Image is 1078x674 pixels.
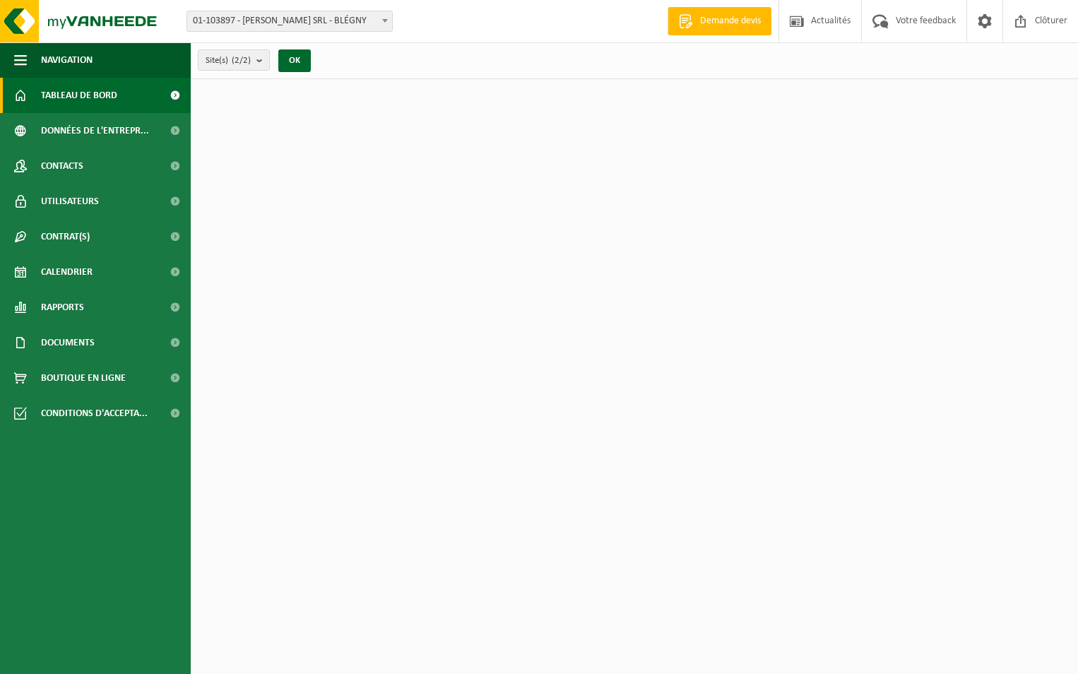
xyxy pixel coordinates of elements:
[668,7,771,35] a: Demande devis
[187,11,392,31] span: 01-103897 - LEBOEUF CEDRIC SRL - BLÉGNY
[232,56,251,65] count: (2/2)
[198,49,270,71] button: Site(s)(2/2)
[186,11,393,32] span: 01-103897 - LEBOEUF CEDRIC SRL - BLÉGNY
[206,50,251,71] span: Site(s)
[41,219,90,254] span: Contrat(s)
[278,49,311,72] button: OK
[41,148,83,184] span: Contacts
[41,254,93,290] span: Calendrier
[41,325,95,360] span: Documents
[41,360,126,396] span: Boutique en ligne
[697,14,764,28] span: Demande devis
[41,78,117,113] span: Tableau de bord
[41,113,149,148] span: Données de l'entrepr...
[41,184,99,219] span: Utilisateurs
[41,396,148,431] span: Conditions d'accepta...
[41,42,93,78] span: Navigation
[41,290,84,325] span: Rapports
